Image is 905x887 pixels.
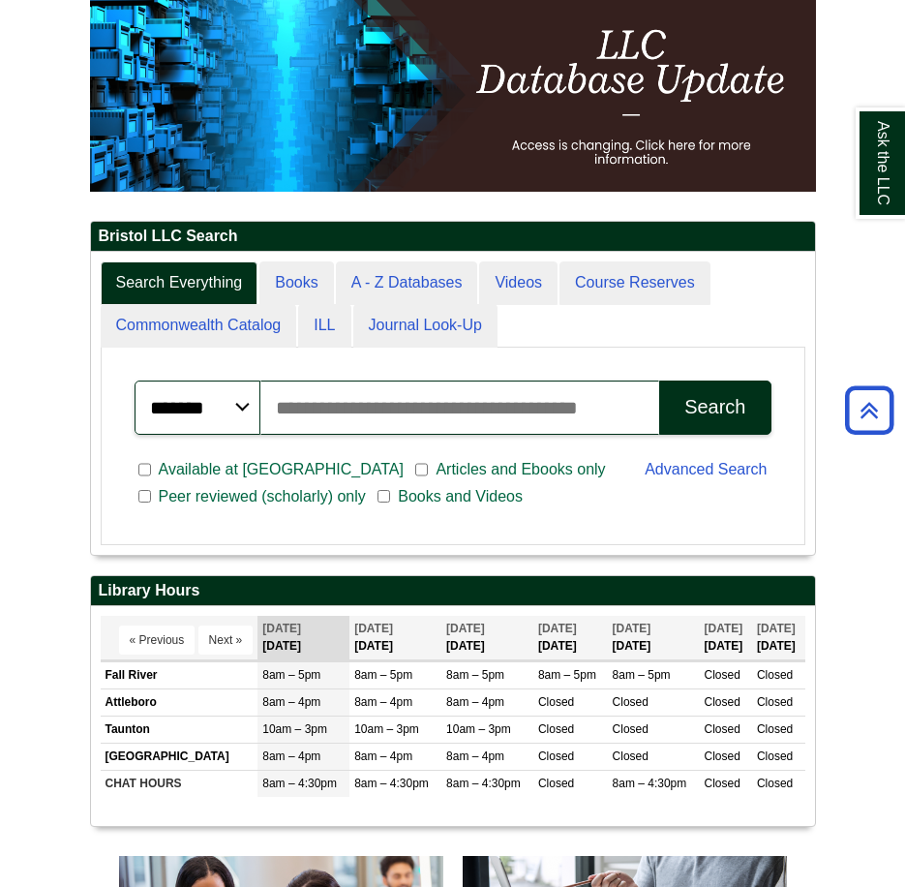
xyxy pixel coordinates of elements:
[354,622,393,635] span: [DATE]
[613,749,649,763] span: Closed
[538,668,596,682] span: 8am – 5pm
[101,744,258,771] td: [GEOGRAPHIC_DATA]
[704,777,739,790] span: Closed
[262,622,301,635] span: [DATE]
[441,616,533,659] th: [DATE]
[262,749,320,763] span: 8am – 4pm
[138,488,151,505] input: Peer reviewed (scholarly) only
[428,458,613,481] span: Articles and Ebooks only
[151,458,411,481] span: Available at [GEOGRAPHIC_DATA]
[559,261,710,305] a: Course Reserves
[446,749,504,763] span: 8am – 4pm
[336,261,478,305] a: A - Z Databases
[262,668,320,682] span: 8am – 5pm
[757,668,793,682] span: Closed
[377,488,390,505] input: Books and Videos
[613,668,671,682] span: 8am – 5pm
[757,622,796,635] span: [DATE]
[608,616,700,659] th: [DATE]
[446,777,521,790] span: 8am – 4:30pm
[538,695,574,709] span: Closed
[354,695,412,709] span: 8am – 4pm
[613,622,651,635] span: [DATE]
[354,668,412,682] span: 8am – 5pm
[659,381,770,435] button: Search
[390,485,530,508] span: Books and Videos
[446,695,504,709] span: 8am – 4pm
[704,749,739,763] span: Closed
[354,777,429,790] span: 8am – 4:30pm
[101,717,258,744] td: Taunton
[101,688,258,716] td: Attleboro
[446,722,511,736] span: 10am – 3pm
[262,722,327,736] span: 10am – 3pm
[91,222,815,252] h2: Bristol LLC Search
[446,668,504,682] span: 8am – 5pm
[538,622,577,635] span: [DATE]
[198,626,254,655] button: Next »
[538,722,574,736] span: Closed
[613,695,649,709] span: Closed
[704,722,739,736] span: Closed
[704,695,739,709] span: Closed
[699,616,751,659] th: [DATE]
[479,261,558,305] a: Videos
[101,304,297,348] a: Commonwealth Catalog
[645,461,767,477] a: Advanced Search
[298,304,350,348] a: ILL
[704,622,742,635] span: [DATE]
[151,485,374,508] span: Peer reviewed (scholarly) only
[138,461,151,478] input: Available at [GEOGRAPHIC_DATA]
[262,695,320,709] span: 8am – 4pm
[354,722,419,736] span: 10am – 3pm
[613,722,649,736] span: Closed
[257,616,349,659] th: [DATE]
[259,261,333,305] a: Books
[684,396,745,418] div: Search
[838,397,900,423] a: Back to Top
[262,777,337,790] span: 8am – 4:30pm
[353,304,498,348] a: Journal Look-Up
[91,576,815,606] h2: Library Hours
[354,749,412,763] span: 8am – 4pm
[101,771,258,798] td: CHAT HOURS
[613,777,687,790] span: 8am – 4:30pm
[101,661,258,688] td: Fall River
[538,777,574,790] span: Closed
[446,622,485,635] span: [DATE]
[349,616,441,659] th: [DATE]
[757,749,793,763] span: Closed
[757,777,793,790] span: Closed
[757,695,793,709] span: Closed
[415,461,428,478] input: Articles and Ebooks only
[101,261,258,305] a: Search Everything
[119,626,196,655] button: « Previous
[704,668,739,682] span: Closed
[533,616,608,659] th: [DATE]
[752,616,805,659] th: [DATE]
[538,749,574,763] span: Closed
[757,722,793,736] span: Closed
